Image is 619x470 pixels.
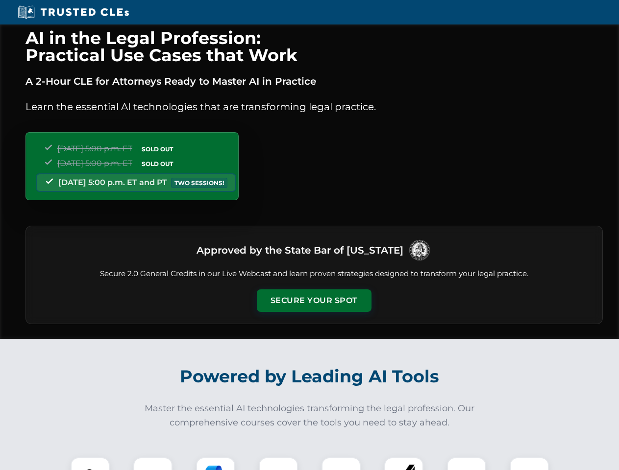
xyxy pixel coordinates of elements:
h3: Approved by the State Bar of [US_STATE] [197,241,403,259]
p: Secure 2.0 General Credits in our Live Webcast and learn proven strategies designed to transform ... [38,268,591,280]
button: Secure Your Spot [257,289,371,312]
span: [DATE] 5:00 p.m. ET [57,144,132,153]
img: Logo [407,238,432,262]
img: Trusted CLEs [15,5,132,20]
span: [DATE] 5:00 p.m. ET [57,159,132,168]
p: Learn the essential AI technologies that are transforming legal practice. [25,99,603,115]
p: Master the essential AI technologies transforming the legal profession. Our comprehensive courses... [138,401,481,430]
span: SOLD OUT [138,144,176,154]
h1: AI in the Legal Profession: Practical Use Cases that Work [25,29,603,64]
h2: Powered by Leading AI Tools [38,359,581,394]
p: A 2-Hour CLE for Attorneys Ready to Master AI in Practice [25,73,603,89]
span: SOLD OUT [138,159,176,169]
